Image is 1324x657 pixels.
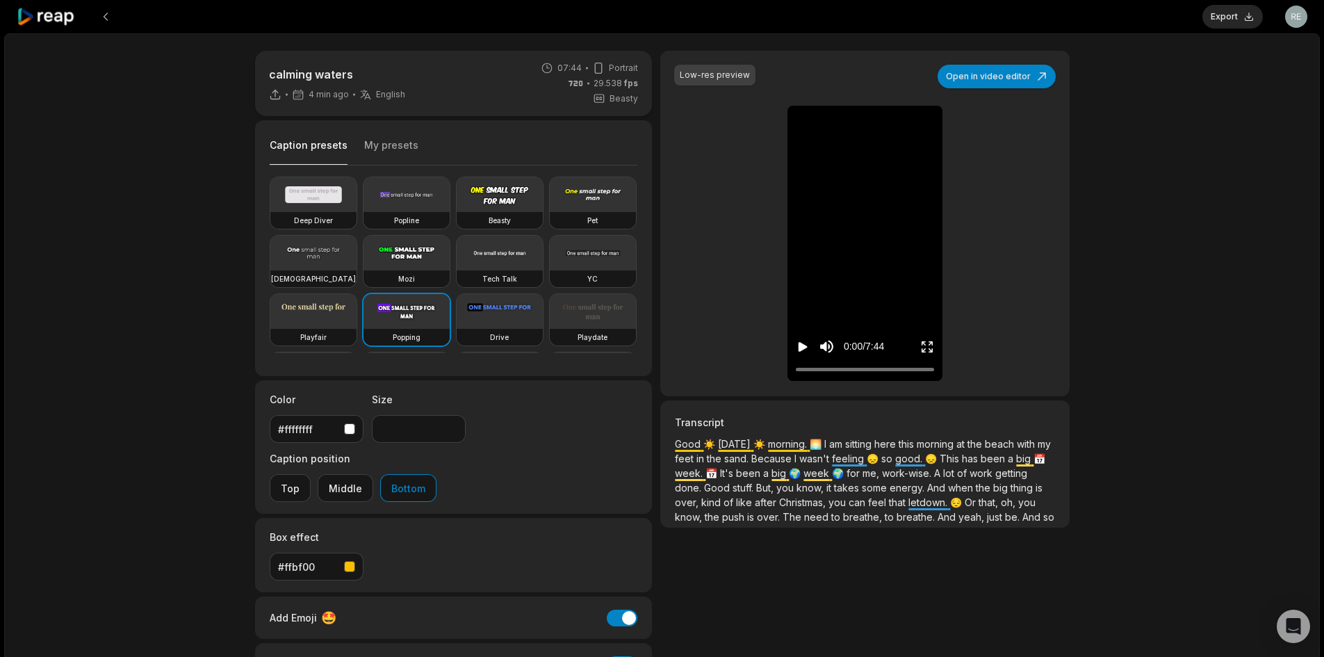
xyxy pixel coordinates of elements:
[675,511,705,523] span: know,
[318,474,373,502] button: Middle
[675,467,705,479] span: week.
[270,392,363,407] label: Color
[757,511,783,523] span: over.
[920,334,934,359] button: Enter Fullscreen
[747,511,757,523] span: is
[705,511,722,523] span: the
[270,415,363,443] button: #ffffffff
[895,453,925,464] span: good.
[881,453,895,464] span: so
[1008,453,1016,464] span: a
[768,438,810,450] span: morning.
[680,69,750,81] div: Low-res preview
[1011,482,1036,494] span: thing
[979,496,1001,508] span: that,
[1277,610,1310,643] div: Open Intercom Messenger
[321,608,336,627] span: 🤩
[987,511,1005,523] span: just
[1017,438,1038,450] span: with
[843,511,885,523] span: breathe,
[1001,496,1018,508] span: oh,
[269,66,405,83] p: calming waters
[899,438,917,450] span: this
[696,453,707,464] span: in
[804,511,831,523] span: need
[675,496,701,508] span: over,
[862,482,890,494] span: some
[624,78,638,88] span: fps
[796,482,826,494] span: know,
[278,560,338,574] div: #ffbf00
[779,496,828,508] span: Christmas,
[885,511,897,523] span: to
[965,496,979,508] span: Or
[270,553,363,581] button: #ffbf00
[724,453,751,464] span: sand.
[834,482,862,494] span: takes
[482,273,517,284] h3: Tech Talk
[609,62,638,74] span: Portrait
[849,496,868,508] span: can
[557,62,582,74] span: 07:44
[393,332,420,343] h3: Popping
[970,467,995,479] span: work
[270,451,436,466] label: Caption position
[1018,496,1036,508] span: you
[372,392,466,407] label: Size
[934,467,943,479] span: A
[829,438,845,450] span: am
[675,438,703,450] span: Good
[489,215,511,226] h3: Beasty
[309,89,349,100] span: 4 min ago
[675,453,696,464] span: feet
[1005,511,1022,523] span: be.
[587,273,598,284] h3: YC
[364,138,418,165] button: My presets
[783,511,804,523] span: The
[943,467,957,479] span: lot
[844,339,884,354] div: 0:00 / 7:44
[270,138,348,165] button: Caption presets
[976,482,993,494] span: the
[938,65,1056,88] button: Open in video editor
[981,453,1008,464] span: been
[300,332,327,343] h3: Playfair
[594,77,638,90] span: 29.538
[1202,5,1263,29] button: Export
[831,511,843,523] span: to
[1038,438,1051,450] span: my
[1036,482,1043,494] span: is
[889,496,908,508] span: that
[755,496,779,508] span: after
[832,453,867,464] span: feeling
[724,496,736,508] span: of
[587,215,598,226] h3: Pet
[828,496,849,508] span: you
[874,438,899,450] span: here
[610,92,638,105] span: Beasty
[985,438,1017,450] span: beach
[718,438,753,450] span: [DATE]
[818,338,835,355] button: Mute sound
[707,453,724,464] span: the
[720,467,736,479] span: It's
[776,482,796,494] span: you
[948,482,976,494] span: when
[380,474,436,502] button: Bottom
[868,496,889,508] span: feel
[270,610,317,625] span: Add Emoji
[675,415,1054,430] h3: Transcript
[736,467,763,479] span: been
[796,334,810,359] button: Play video
[701,496,724,508] span: kind
[756,482,776,494] span: But,
[578,332,607,343] h3: Playdate
[270,474,311,502] button: Top
[956,438,967,450] span: at
[993,482,1011,494] span: big
[771,467,789,479] span: big
[1022,511,1043,523] span: And
[826,482,834,494] span: it
[940,453,962,464] span: This
[733,482,756,494] span: stuff.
